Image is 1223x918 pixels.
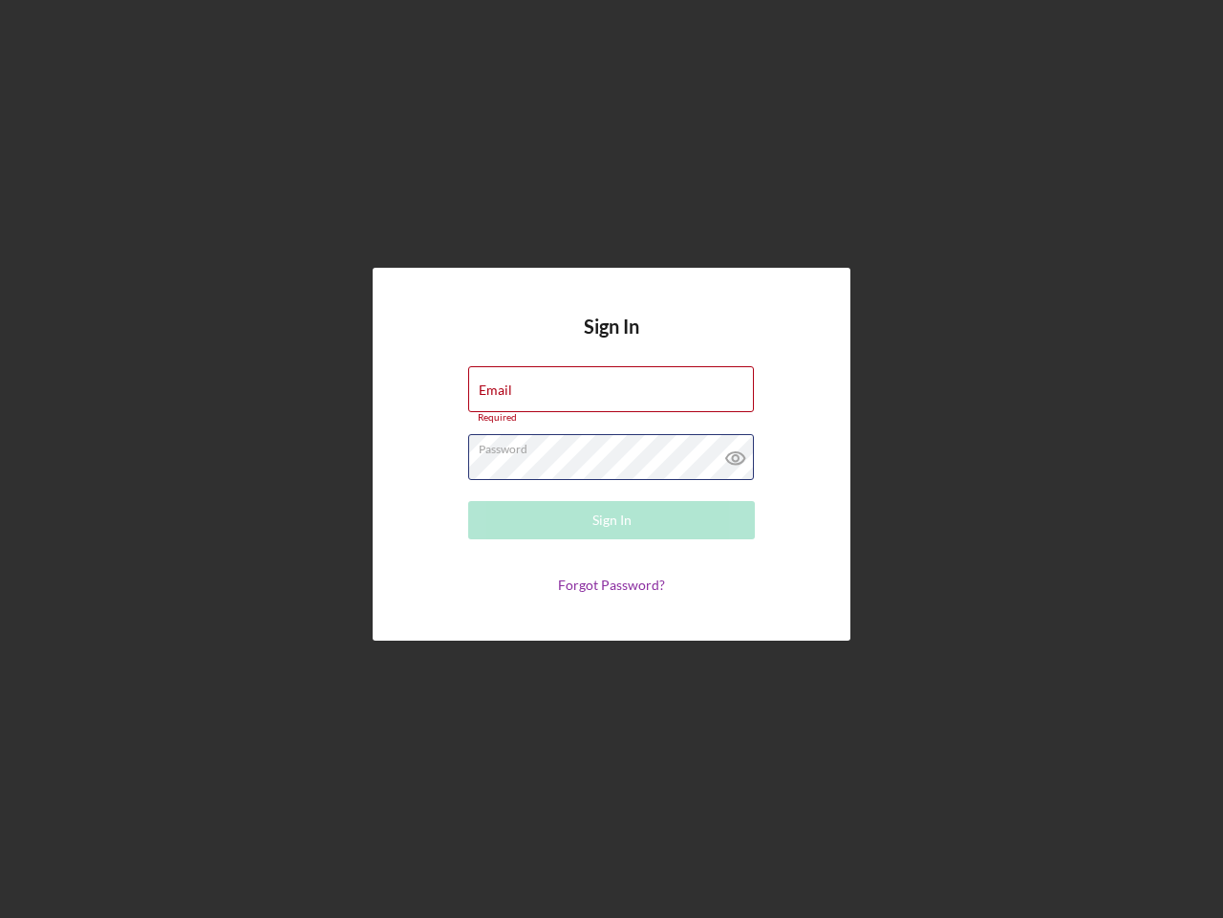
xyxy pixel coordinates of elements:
label: Password [479,435,754,456]
div: Sign In [592,501,632,539]
label: Email [479,382,512,398]
a: Forgot Password? [558,577,665,593]
div: Required [468,412,755,424]
h4: Sign In [584,316,639,366]
button: Sign In [468,501,755,539]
